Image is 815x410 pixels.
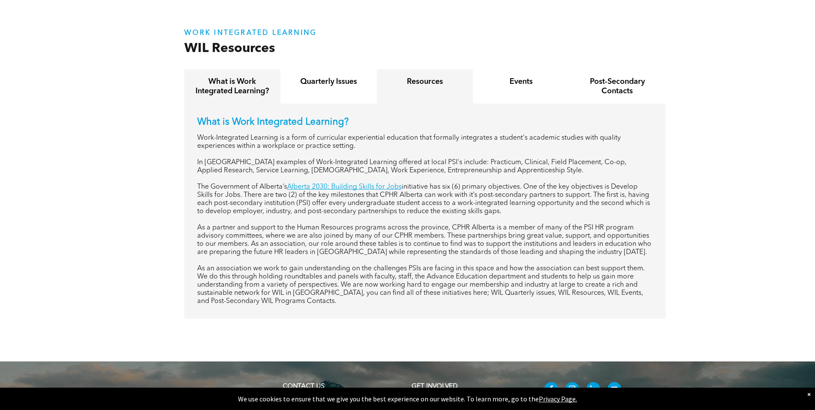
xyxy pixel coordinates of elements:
[283,383,324,390] a: CONTACT US
[197,159,653,175] p: In [GEOGRAPHIC_DATA] examples of Work-Integrated Learning offered at local PSI's include: Practic...
[197,183,653,216] p: The Government of Alberta’s initiative has six (6) primary objectives. One of the key objectives ...
[288,77,369,86] h4: Quarterly Issues
[197,134,653,150] p: Work-Integrated Learning is a form of curricular experiential education that formally integrates ...
[481,77,562,86] h4: Events
[197,265,653,306] p: As an association we work to gain understanding on the challenges PSIs are facing in this space a...
[539,395,577,403] a: Privacy Page.
[577,77,658,96] h4: Post-Secondary Contacts
[385,77,465,86] h4: Resources
[586,382,600,398] a: linkedin
[544,382,558,398] a: facebook
[412,383,458,390] span: GET INVOLVED
[184,42,275,55] span: WIL Resources
[565,382,579,398] a: instagram
[197,224,653,257] p: As a partner and support to the Human Resources programs across the province, CPHR Alberta is a m...
[287,184,402,190] a: Alberta 2030: Building Skills for Jobs
[807,390,811,398] div: Dismiss notification
[192,77,273,96] h4: What is Work Integrated Learning?
[184,30,317,37] strong: WORK INTEGRATED LEARNING
[197,116,653,128] p: What is Work Integrated Learning?
[607,382,621,398] a: youtube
